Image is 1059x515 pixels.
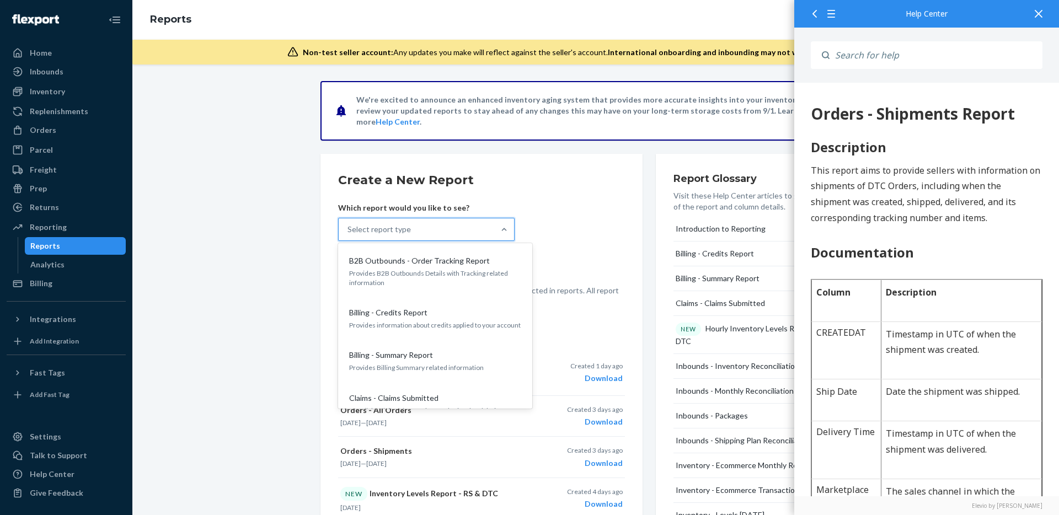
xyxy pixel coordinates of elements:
[30,240,60,251] div: Reports
[17,55,248,74] h2: Description
[673,266,853,291] button: Billing - Summary Report
[141,466,175,478] span: Flexport
[7,103,126,120] a: Replenishments
[340,459,527,468] p: —
[30,164,57,175] div: Freight
[349,320,521,330] p: Provides information about credits applied to your account
[347,224,411,235] div: Select report type
[676,435,811,446] div: Inbounds - Shipping Plan Reconciliation
[676,485,826,496] div: Inventory - Ecommerce Transaction History
[356,94,833,127] p: We're excited to announce an enhanced inventory aging system that provides more accurate insights...
[676,410,748,421] div: Inbounds - Packages
[30,487,83,498] div: Give Feedback
[676,248,754,259] div: Billing - Credits Report
[811,10,1042,18] div: Help Center
[92,401,243,480] p: The sales channel in which the order was created i.e. Amazon, eBay, Walmart. Marketplace can be F...
[7,364,126,382] button: Fast Tags
[340,418,527,427] p: —
[673,404,853,428] button: Inbounds - Packages
[7,63,126,81] a: Inbounds
[366,459,387,468] time: [DATE]
[676,273,760,284] div: Billing - Summary Report
[30,278,52,289] div: Billing
[673,171,853,186] h3: Report Glossary
[30,469,74,480] div: Help Center
[338,437,625,478] button: Orders - Shipments[DATE]—[DATE]Created 3 days agoDownload
[567,446,623,455] p: Created 3 days ago
[673,316,853,354] button: NEWHourly Inventory Levels Report - RS & DTC
[673,478,853,503] button: Inventory - Ecommerce Transaction History
[7,428,126,446] a: Settings
[340,446,527,457] p: Orders - Shipments
[349,406,521,415] p: See all the claims that you have submitted and their status
[30,66,63,77] div: Inbounds
[7,44,126,62] a: Home
[18,338,87,396] td: Delivery Time
[30,183,47,194] div: Prep
[340,419,361,427] time: [DATE]
[830,41,1042,69] input: Search
[17,22,248,41] div: 532 Orders - Shipments Report
[7,332,126,350] a: Add Integration
[7,141,126,159] a: Parcel
[22,203,56,216] strong: Column
[141,4,200,36] ol: breadcrumbs
[30,390,69,399] div: Add Fast Tag
[676,361,799,372] div: Inbounds - Inventory Reconciliation
[673,291,853,316] button: Claims - Claims Submitted
[150,13,191,25] a: Reports
[349,393,438,404] p: Claims - Claims Submitted
[303,47,894,58] div: Any updates you make will reflect against the seller's account.
[673,453,853,478] button: Inventory - Ecommerce Monthly Reconciliation
[673,428,853,453] button: Inbounds - Shipping Plan Reconciliation
[338,396,625,437] button: Orders - All Orders[DATE]—[DATE]Created 3 days agoDownload
[92,343,243,375] p: Timestamp in UTC of when the shipment was delivered.
[12,14,59,25] img: Flexport logo
[30,314,76,325] div: Integrations
[18,239,87,297] td: CREATEDAT
[92,301,243,317] p: Date the shipment was shipped.
[349,255,490,266] p: B2B Outbounds - Order Tracking Report
[7,121,126,139] a: Orders
[376,117,420,126] a: Help Center
[7,275,126,292] a: Billing
[570,361,623,371] p: Created 1 day ago
[22,301,82,317] p: Ship Date
[92,244,243,276] p: Timestamp in UTC of when the shipment was created.
[30,202,59,213] div: Returns
[30,47,52,58] div: Home
[30,431,61,442] div: Settings
[303,47,393,57] span: Non-test seller account:
[30,450,87,461] div: Talk to Support
[7,161,126,179] a: Freight
[567,487,623,496] p: Created 4 days ago
[349,363,521,372] p: Provides Billing Summary related information
[30,86,65,97] div: Inventory
[673,379,853,404] button: Inbounds - Monthly Reconciliation
[7,465,126,483] a: Help Center
[338,171,625,189] h2: Create a New Report
[92,203,142,216] strong: Description
[676,460,837,471] div: Inventory - Ecommerce Monthly Reconciliation
[7,386,126,404] a: Add Fast Tag
[25,237,126,255] a: Reports
[340,503,361,512] time: [DATE]
[340,459,361,468] time: [DATE]
[673,242,853,266] button: Billing - Credits Report
[366,419,387,427] time: [DATE]
[7,218,126,236] a: Reporting
[30,367,65,378] div: Fast Tags
[340,487,527,501] p: Inventory Levels Report - RS & DTC
[7,83,126,100] a: Inventory
[567,458,623,469] div: Download
[567,498,623,509] div: Download
[104,9,126,31] button: Close Navigation
[608,47,894,57] span: International onboarding and inbounding may not work during impersonation.
[673,354,853,379] button: Inbounds - Inventory Reconciliation
[7,199,126,216] a: Returns
[17,80,248,143] p: This report aims to provide sellers with information on shipments of DTC Orders, including when t...
[7,447,126,464] button: Talk to Support
[30,222,67,233] div: Reporting
[30,259,65,270] div: Analytics
[567,405,623,414] p: Created 3 days ago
